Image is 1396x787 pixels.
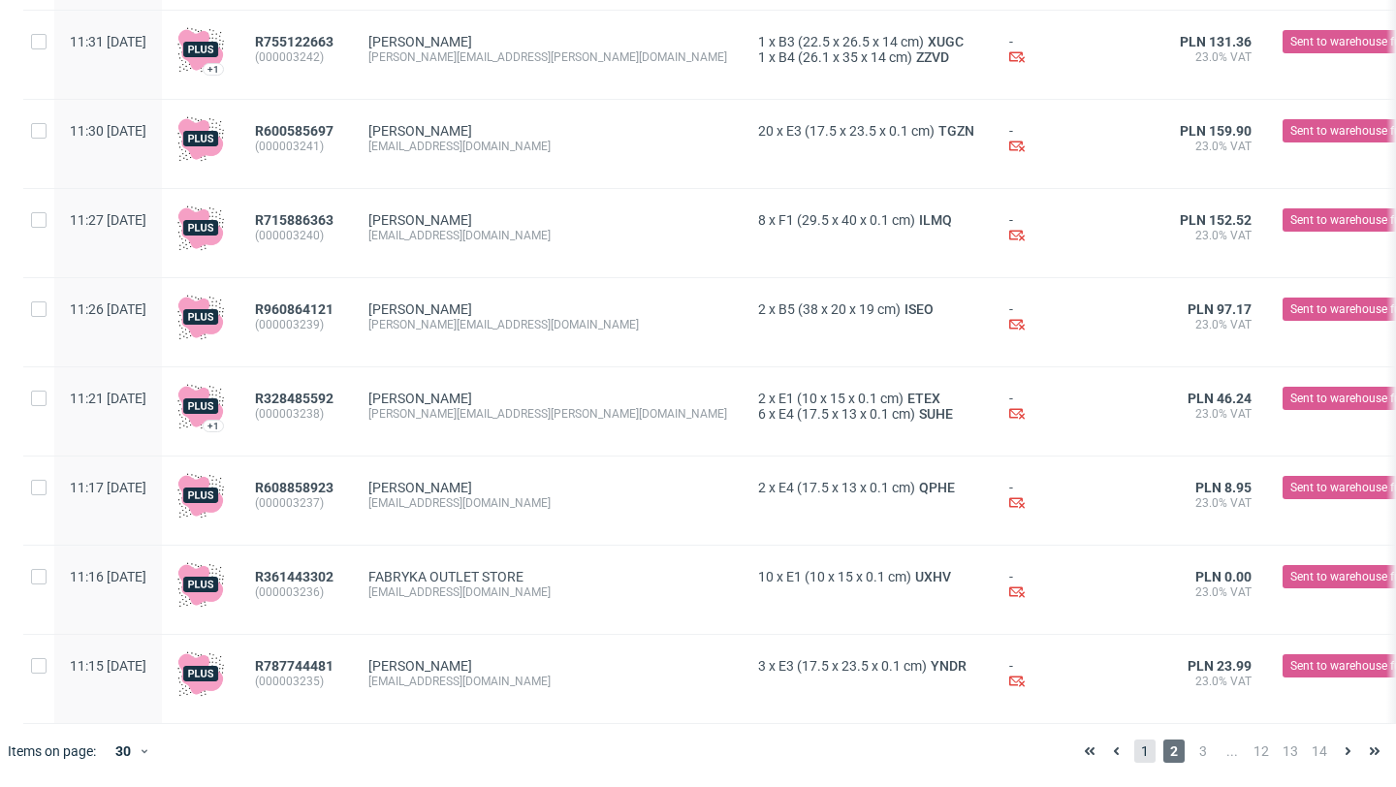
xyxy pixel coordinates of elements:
[255,301,337,317] a: R960864121
[70,658,146,674] span: 11:15 [DATE]
[255,123,333,139] span: R600585697
[70,480,146,495] span: 11:17 [DATE]
[915,406,957,422] span: SUHE
[758,49,978,65] div: x
[1195,569,1252,584] span: PLN 0.00
[70,123,146,139] span: 11:30 [DATE]
[255,658,333,674] span: R787744481
[758,34,978,49] div: x
[255,480,337,495] a: R608858923
[1009,123,1149,157] div: -
[255,480,333,495] span: R608858923
[758,212,766,228] span: 8
[368,584,727,600] div: [EMAIL_ADDRESS][DOMAIN_NAME]
[778,34,924,49] span: B3 (22.5 x 26.5 x 14 cm)
[1180,674,1252,689] span: 23.0% VAT
[1195,480,1252,495] span: PLN 8.95
[778,301,901,317] span: B5 (38 x 20 x 19 cm)
[915,212,956,228] a: ILMQ
[368,317,727,332] div: [PERSON_NAME][EMAIL_ADDRESS][DOMAIN_NAME]
[255,406,337,422] span: (000003238)
[255,34,337,49] a: R755122663
[207,421,219,431] div: +1
[368,658,472,674] a: [PERSON_NAME]
[368,123,472,139] a: [PERSON_NAME]
[1180,495,1252,511] span: 23.0% VAT
[1009,34,1149,68] div: -
[70,212,146,228] span: 11:27 [DATE]
[1009,480,1149,514] div: -
[177,472,224,519] img: plus-icon.676465ae8f3a83198b3f.png
[177,294,224,340] img: plus-icon.676465ae8f3a83198b3f.png
[758,406,766,422] span: 6
[1221,740,1243,763] span: ...
[758,123,978,139] div: x
[1192,740,1214,763] span: 3
[368,674,727,689] div: [EMAIL_ADDRESS][DOMAIN_NAME]
[915,480,959,495] span: QPHE
[758,658,766,674] span: 3
[255,317,337,332] span: (000003239)
[255,139,337,154] span: (000003241)
[758,480,978,495] div: x
[1251,740,1272,763] span: 12
[1163,740,1185,763] span: 2
[70,34,146,49] span: 11:31 [DATE]
[255,391,337,406] a: R328485592
[368,495,727,511] div: [EMAIL_ADDRESS][DOMAIN_NAME]
[758,212,978,228] div: x
[1180,406,1252,422] span: 23.0% VAT
[1180,584,1252,600] span: 23.0% VAT
[255,391,333,406] span: R328485592
[924,34,968,49] span: XUGC
[758,480,766,495] span: 2
[1134,740,1156,763] span: 1
[1180,123,1252,139] span: PLN 159.90
[177,205,224,251] img: plus-icon.676465ae8f3a83198b3f.png
[1180,34,1252,49] span: PLN 131.36
[177,26,224,73] img: plus-icon.676465ae8f3a83198b3f.png
[368,49,727,65] div: [PERSON_NAME][EMAIL_ADDRESS][PERSON_NAME][DOMAIN_NAME]
[177,650,224,697] img: plus-icon.676465ae8f3a83198b3f.png
[786,123,935,139] span: E3 (17.5 x 23.5 x 0.1 cm)
[758,301,766,317] span: 2
[904,391,944,406] a: ETEX
[70,569,146,584] span: 11:16 [DATE]
[255,123,337,139] a: R600585697
[778,480,915,495] span: E4 (17.5 x 13 x 0.1 cm)
[758,391,766,406] span: 2
[935,123,978,139] a: TGZN
[778,212,915,228] span: F1 (29.5 x 40 x 0.1 cm)
[1009,391,1149,425] div: -
[778,658,927,674] span: E3 (17.5 x 23.5 x 0.1 cm)
[255,212,333,228] span: R715886363
[778,406,915,422] span: E4 (17.5 x 13 x 0.1 cm)
[1188,391,1252,406] span: PLN 46.24
[1009,569,1149,603] div: -
[255,301,333,317] span: R960864121
[911,569,955,584] a: UXHV
[786,569,911,584] span: E1 (10 x 15 x 0.1 cm)
[368,406,727,422] div: [PERSON_NAME][EMAIL_ADDRESS][PERSON_NAME][DOMAIN_NAME]
[1280,740,1301,763] span: 13
[255,569,337,584] a: R361443302
[104,738,139,765] div: 30
[368,212,472,228] a: [PERSON_NAME]
[1180,139,1252,154] span: 23.0% VAT
[368,480,472,495] a: [PERSON_NAME]
[177,115,224,162] img: plus-icon.676465ae8f3a83198b3f.png
[758,49,766,65] span: 1
[1188,301,1252,317] span: PLN 97.17
[912,49,953,65] a: ZZVD
[778,49,912,65] span: B4 (26.1 x 35 x 14 cm)
[255,49,337,65] span: (000003242)
[255,495,337,511] span: (000003237)
[758,406,978,422] div: x
[368,301,472,317] a: [PERSON_NAME]
[368,139,727,154] div: [EMAIL_ADDRESS][DOMAIN_NAME]
[368,34,472,49] a: [PERSON_NAME]
[177,383,224,429] img: plus-icon.676465ae8f3a83198b3f.png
